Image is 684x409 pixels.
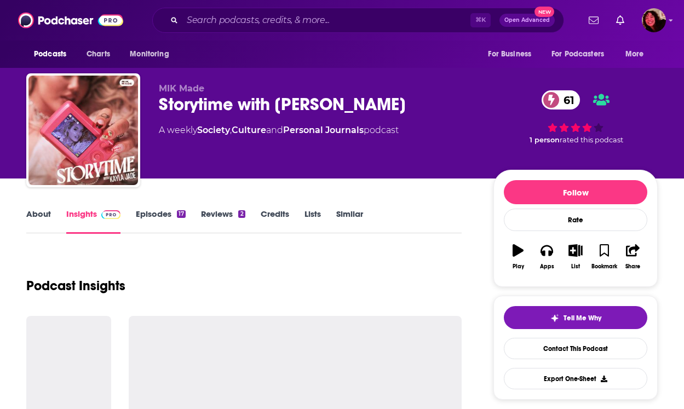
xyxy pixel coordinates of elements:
span: Logged in as Kathryn-Musilek [642,8,666,32]
span: ⌘ K [470,13,491,27]
img: Storytime with Kayla Jade [28,76,138,185]
button: Open AdvancedNew [499,14,555,27]
span: Monitoring [130,47,169,62]
span: 1 person [530,136,560,144]
button: Apps [532,237,561,276]
a: Show notifications dropdown [612,11,629,30]
span: MIK Made [159,83,204,94]
button: Share [619,237,647,276]
span: rated this podcast [560,136,623,144]
button: Show profile menu [642,8,666,32]
div: Apps [540,263,554,270]
div: A weekly podcast [159,124,399,137]
button: List [561,237,590,276]
a: Contact This Podcast [504,338,647,359]
button: open menu [122,44,183,65]
div: 2 [238,210,245,218]
img: tell me why sparkle [550,314,559,322]
a: 61 [542,90,580,110]
span: and [266,125,283,135]
button: open menu [618,44,658,65]
a: Lists [304,209,321,234]
button: open menu [480,44,545,65]
a: About [26,209,51,234]
span: More [625,47,644,62]
button: tell me why sparkleTell Me Why [504,306,647,329]
img: Podchaser Pro [101,210,120,219]
button: Bookmark [590,237,618,276]
span: Podcasts [34,47,66,62]
a: InsightsPodchaser Pro [66,209,120,234]
a: Similar [336,209,363,234]
a: Society [197,125,230,135]
a: Show notifications dropdown [584,11,603,30]
a: Episodes17 [136,209,186,234]
span: Open Advanced [504,18,550,23]
div: Rate [504,209,647,231]
button: Follow [504,180,647,204]
div: List [571,263,580,270]
button: open menu [26,44,81,65]
a: Personal Journals [283,125,364,135]
div: 61 1 personrated this podcast [493,83,658,151]
span: For Podcasters [551,47,604,62]
a: Reviews2 [201,209,245,234]
span: For Business [488,47,531,62]
img: User Profile [642,8,666,32]
a: Credits [261,209,289,234]
a: Charts [79,44,117,65]
img: Podchaser - Follow, Share and Rate Podcasts [18,10,123,31]
div: 17 [177,210,186,218]
span: Charts [87,47,110,62]
span: , [230,125,232,135]
button: open menu [544,44,620,65]
div: Search podcasts, credits, & more... [152,8,564,33]
input: Search podcasts, credits, & more... [182,11,470,29]
a: Culture [232,125,266,135]
div: Share [625,263,640,270]
button: Export One-Sheet [504,368,647,389]
span: Tell Me Why [564,314,601,322]
div: Bookmark [591,263,617,270]
span: 61 [553,90,580,110]
span: New [534,7,554,17]
button: Play [504,237,532,276]
h1: Podcast Insights [26,278,125,294]
div: Play [513,263,524,270]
